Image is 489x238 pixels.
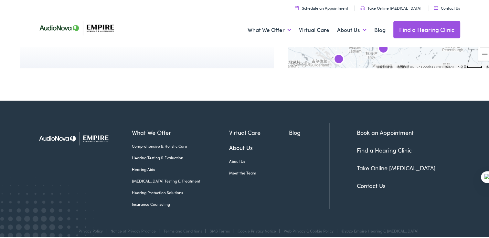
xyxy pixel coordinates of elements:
a: Find a Hearing Clinic [393,20,460,37]
a: 在 Google 地图中打开此区域（会打开一个新窗口） [290,59,311,67]
img: utility icon [434,5,438,8]
a: [MEDICAL_DATA] Testing & Treatment [132,177,229,183]
div: AudioNova [328,48,349,69]
img: utility icon [295,5,299,9]
button: 地图比例：每 44 像素 5 公里 [456,63,484,67]
a: Hearing Testing & Evaluation [132,154,229,159]
a: Blog [374,17,386,41]
a: Contact Us [434,4,460,9]
a: Blog [289,127,329,135]
span: 5 公里 [458,64,467,67]
a: Hearing Protection Solutions [132,188,229,194]
a: Take Online [MEDICAL_DATA] [360,4,421,9]
a: What We Offer [248,17,291,41]
a: Privacy Policy [79,227,103,232]
a: Contact Us [357,180,386,188]
a: Insurance Counseling [132,200,229,206]
button: 键盘快捷键 [377,64,393,68]
img: utility icon [360,5,365,9]
a: Cookie Privacy Notice [238,227,276,232]
a: Find a Hearing Clinic [357,145,412,153]
a: Take Online [MEDICAL_DATA] [357,163,436,171]
div: ©2025 Empire Hearing & [MEDICAL_DATA] [338,227,419,232]
a: Virtual Care [229,127,289,135]
a: About Us [337,17,367,41]
a: Virtual Care [299,17,329,41]
div: AudioNova [373,38,394,58]
img: Google [290,59,311,67]
img: Empire Hearing & Audiology [34,122,121,153]
a: Terms and Conditions [164,227,202,232]
a: Notice of Privacy Practice [111,227,156,232]
a: Web Privacy & Cookie Policy [284,227,334,232]
a: Hearing Aids [132,165,229,171]
a: About Us [229,142,289,151]
a: Comprehensive & Holistic Care [132,142,229,148]
a: About Us [229,157,289,163]
span: 地图数据 ©2025 Google GS(2011)6020 [397,64,454,67]
a: Meet the Team [229,169,289,174]
a: Book an Appointment [357,127,414,135]
a: Schedule an Appointment [295,4,348,9]
a: SMS Terms [210,227,230,232]
a: What We Offer [132,127,229,135]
